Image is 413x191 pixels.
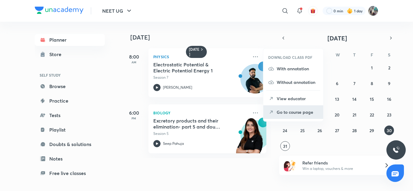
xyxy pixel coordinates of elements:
span: [DATE] [327,34,347,42]
p: Go to course page [277,109,318,115]
h6: DOWNLOAD CLASS PDF [268,55,313,60]
p: [PERSON_NAME] [163,85,192,90]
img: Company Logo [35,7,83,14]
h5: 8:00 [122,53,146,60]
abbr: August 26, 2025 [317,128,322,133]
h6: Refer friends [302,160,377,166]
button: August 20, 2025 [332,110,342,119]
h5: Electrostatic Potential & Electric Potential Energy 1 [153,62,229,74]
img: streak [347,8,353,14]
img: Umar Parsuwale [368,6,378,16]
button: August 28, 2025 [350,126,359,135]
a: Practice [35,95,105,107]
button: August 7, 2025 [350,78,359,88]
abbr: August 13, 2025 [335,96,339,102]
p: Win a laptop, vouchers & more [302,166,377,171]
button: August 30, 2025 [384,126,394,135]
a: Doubts & solutions [35,138,105,150]
abbr: August 29, 2025 [369,128,374,133]
p: PM [122,116,146,120]
abbr: August 25, 2025 [300,128,305,133]
button: [DATE] [288,34,387,42]
abbr: August 15, 2025 [370,96,374,102]
img: ttu [392,146,400,154]
abbr: August 1, 2025 [371,65,373,71]
p: Seep Pahuja [163,141,184,146]
button: August 1, 2025 [367,63,377,72]
abbr: August 22, 2025 [370,112,374,118]
h4: [DATE] [130,34,272,41]
button: August 23, 2025 [384,110,394,119]
button: August 13, 2025 [332,94,342,104]
button: August 24, 2025 [280,126,290,135]
h6: SELF STUDY [35,70,105,80]
p: Biology [153,109,248,116]
p: Session 7 [153,75,248,80]
div: Store [49,51,65,58]
a: Free live classes [35,167,105,179]
abbr: August 23, 2025 [387,112,392,118]
p: AM [122,60,146,64]
p: With annotation [277,65,318,72]
h5: 6:00 [122,109,146,116]
h6: [DATE] [189,47,200,57]
p: View educator [277,95,318,102]
a: Store [35,48,105,60]
button: August 31, 2025 [280,141,290,151]
a: Notes [35,153,105,165]
button: August 9, 2025 [384,78,394,88]
abbr: Saturday [388,52,390,58]
h5: Excretory products and their elimination- part 5 and doubt clearing session [153,118,229,130]
button: August 27, 2025 [332,126,342,135]
button: August 8, 2025 [367,78,377,88]
abbr: Friday [371,52,373,58]
abbr: August 8, 2025 [371,81,373,86]
abbr: August 2, 2025 [388,65,390,71]
abbr: Thursday [353,52,356,58]
button: August 6, 2025 [332,78,342,88]
abbr: August 24, 2025 [283,128,287,133]
button: August 25, 2025 [298,126,307,135]
abbr: August 27, 2025 [335,128,339,133]
a: Browse [35,80,105,92]
button: August 26, 2025 [315,126,325,135]
button: August 16, 2025 [384,94,394,104]
p: Without annotation [277,79,318,85]
abbr: August 14, 2025 [352,96,356,102]
button: NEET UG [99,5,136,17]
abbr: August 16, 2025 [387,96,391,102]
button: August 15, 2025 [367,94,377,104]
abbr: August 21, 2025 [353,112,356,118]
abbr: August 30, 2025 [387,128,392,133]
a: Tests [35,109,105,121]
a: Company Logo [35,7,83,15]
p: Physics [153,53,248,60]
button: August 21, 2025 [350,110,359,119]
img: unacademy [233,118,266,159]
img: avatar [310,8,316,14]
p: Session 5 [153,131,248,136]
button: August 29, 2025 [367,126,377,135]
a: Planner [35,34,105,46]
abbr: August 6, 2025 [336,81,338,86]
img: Avatar [241,67,270,96]
img: referral [284,159,296,171]
button: August 14, 2025 [350,94,359,104]
button: August 2, 2025 [384,63,394,72]
abbr: August 20, 2025 [335,112,340,118]
abbr: August 7, 2025 [353,81,356,86]
button: avatar [308,6,318,16]
abbr: August 28, 2025 [352,128,357,133]
button: August 22, 2025 [367,110,377,119]
a: Playlist [35,124,105,136]
abbr: Wednesday [336,52,340,58]
abbr: August 9, 2025 [388,81,390,86]
abbr: August 31, 2025 [283,143,287,149]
